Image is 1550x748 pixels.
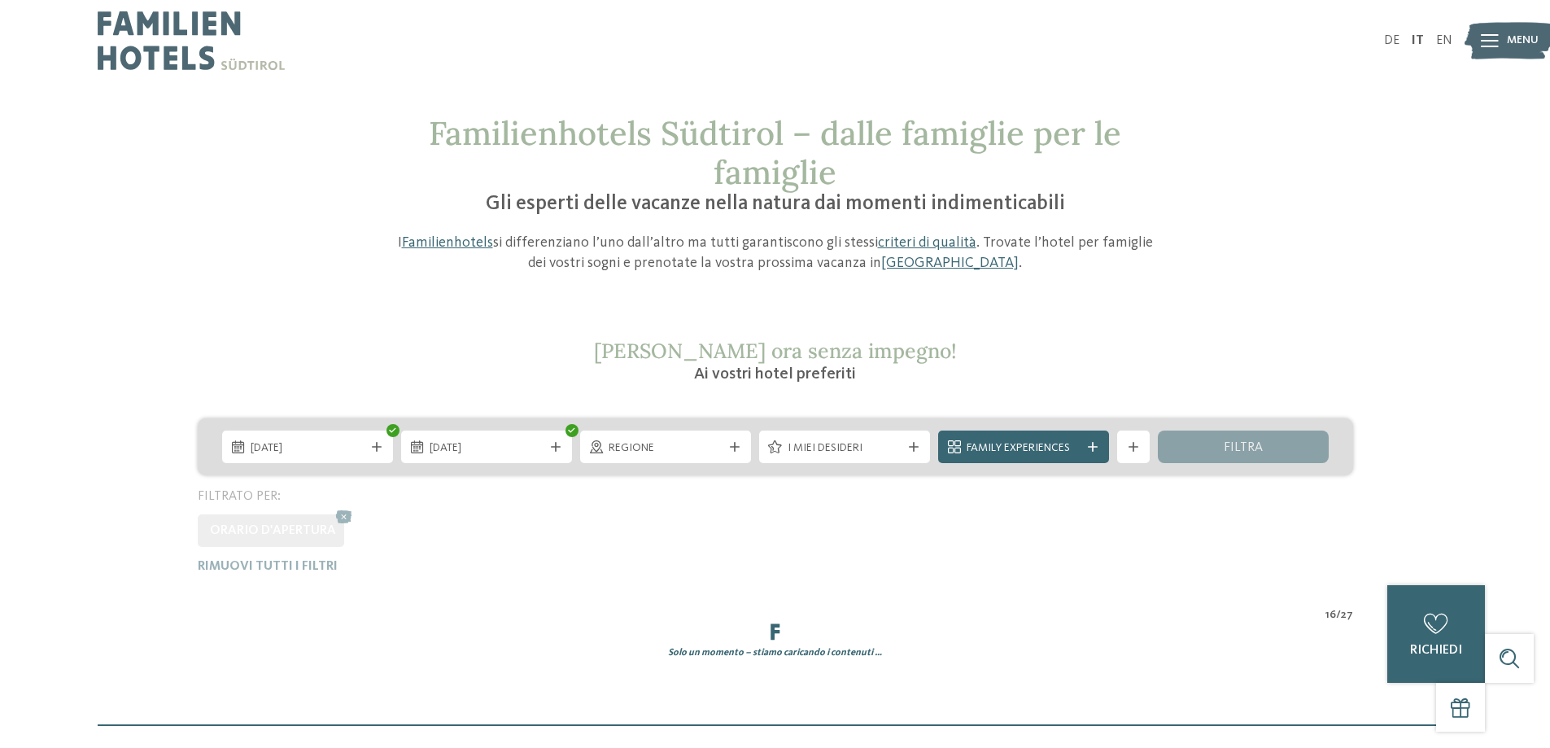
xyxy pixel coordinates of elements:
span: I miei desideri [788,440,902,457]
span: richiedi [1410,644,1462,657]
a: criteri di qualità [878,235,976,250]
a: Familienhotels [402,235,493,250]
div: Solo un momento – stiamo caricando i contenuti … [186,646,1365,660]
a: richiedi [1387,585,1485,683]
span: Ai vostri hotel preferiti [694,366,856,383]
a: DE [1384,34,1399,47]
span: [DATE] [430,440,544,457]
a: IT [1412,34,1424,47]
span: 16 [1325,607,1336,623]
a: EN [1436,34,1452,47]
span: Gli esperti delle vacanze nella natura dai momenti indimenticabili [486,194,1065,214]
span: / [1336,607,1341,623]
span: [PERSON_NAME] ora senza impegno! [594,338,957,364]
p: I si differenziano l’uno dall’altro ma tutti garantiscono gli stessi . Trovate l’hotel per famigl... [389,233,1162,273]
span: Menu [1507,33,1539,49]
span: Regione [609,440,723,457]
span: [DATE] [251,440,365,457]
span: Familienhotels Südtirol – dalle famiglie per le famiglie [429,112,1121,193]
span: 27 [1341,607,1353,623]
a: [GEOGRAPHIC_DATA] [881,256,1019,270]
span: Family Experiences [967,440,1081,457]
